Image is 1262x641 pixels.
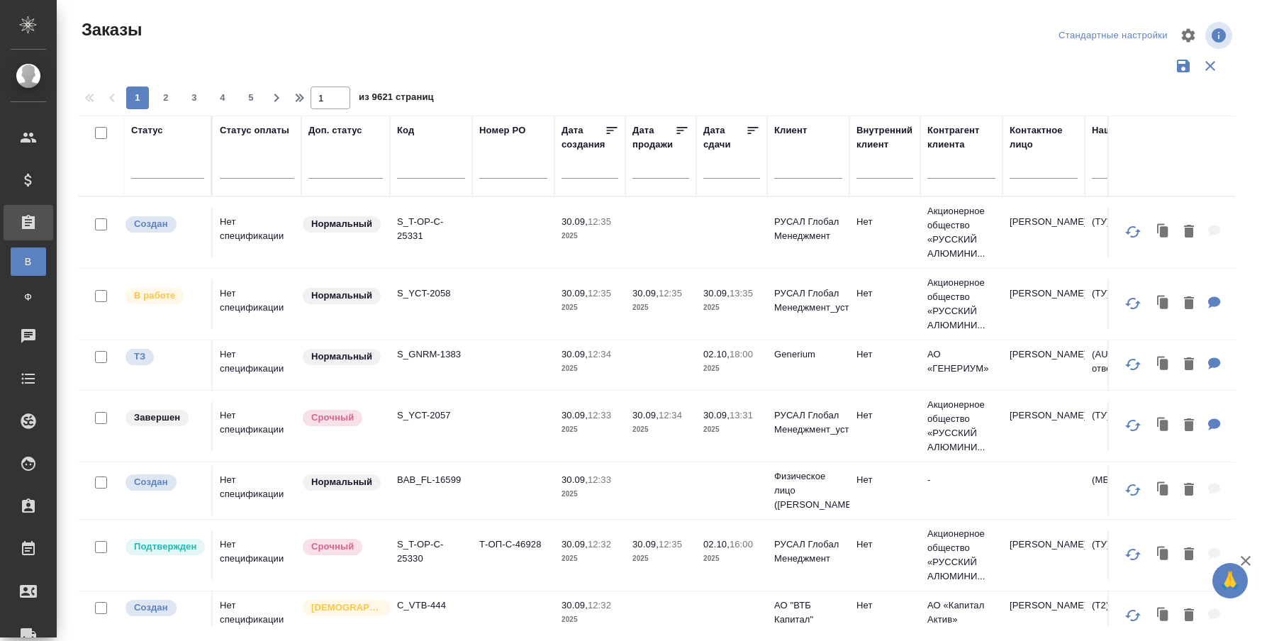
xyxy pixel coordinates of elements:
span: 5 [240,91,262,105]
span: В [18,255,39,269]
div: Выставляет ПМ после принятия заказа от КМа [124,286,204,306]
p: 2025 [562,487,618,501]
div: Контрагент клиента [927,123,995,152]
p: Физическое лицо ([PERSON_NAME]) [774,469,842,512]
p: 12:35 [659,288,682,299]
p: Акционерное общество «РУССКИЙ АЛЮМИНИ... [927,527,995,584]
button: Клонировать [1150,289,1177,318]
p: Подтвержден [134,540,196,554]
button: Удалить [1177,218,1201,247]
p: S_GNRM-1383 [397,347,465,362]
p: РУСАЛ Глобал Менеджмент_уст [774,286,842,315]
div: Статус по умолчанию для стандартных заказов [301,215,383,234]
p: 13:31 [730,410,753,420]
button: Удалить [1177,411,1201,440]
p: Акционерное общество «РУССКИЙ АЛЮМИНИ... [927,398,995,455]
p: 30.09, [562,410,588,420]
div: Выставляется автоматически, если на указанный объем услуг необходимо больше времени в стандартном... [301,408,383,428]
p: 12:35 [588,216,611,227]
p: 30.09, [562,288,588,299]
p: АО «ГЕНЕРИУМ» [927,347,995,376]
p: 30.09, [703,410,730,420]
td: Нет спецификации [213,591,301,641]
p: РУСАЛ Глобал Менеджмент [774,537,842,566]
p: 12:32 [588,600,611,611]
td: Нет спецификации [213,279,301,329]
div: Выставляется автоматически при создании заказа [124,598,204,618]
div: Выставляется автоматически для первых 3 заказов нового контактного лица. Особое внимание [301,598,383,618]
p: Нет [856,347,913,362]
p: 30.09, [562,600,588,611]
p: 02.10, [703,539,730,550]
div: Номер PO [479,123,525,138]
p: РУСАЛ Глобал Менеджмент [774,215,842,243]
td: (ТУ) ООО "Трактат" [1085,401,1255,451]
td: Т-ОП-С-46928 [472,530,554,580]
p: Срочный [311,411,354,425]
button: 5 [240,87,262,109]
button: Удалить [1177,289,1201,318]
td: [PERSON_NAME] [1003,530,1085,580]
p: 2025 [703,423,760,437]
p: 02.10, [703,349,730,359]
p: Нет [856,215,913,229]
p: РУСАЛ Глобал Менеджмент_уст [774,408,842,437]
span: 🙏 [1218,566,1242,596]
p: 30.09, [632,539,659,550]
p: Нормальный [311,289,372,303]
p: Нормальный [311,350,372,364]
span: из 9621 страниц [359,89,434,109]
div: Выставляет КМ после уточнения всех необходимых деталей и получения согласия клиента на запуск. С ... [124,537,204,557]
td: [PERSON_NAME] [1003,279,1085,329]
p: ТЗ [134,350,145,364]
button: 🙏 [1212,563,1248,598]
div: Статус по умолчанию для стандартных заказов [301,473,383,492]
button: Клонировать [1150,601,1177,630]
button: Обновить [1116,408,1150,442]
span: 4 [211,91,234,105]
p: 18:00 [730,349,753,359]
p: 12:34 [659,410,682,420]
button: 3 [183,87,206,109]
p: Нормальный [311,217,372,231]
div: Внутренний клиент [856,123,913,152]
p: Нормальный [311,475,372,489]
button: Удалить [1177,350,1201,379]
p: 2025 [632,423,689,437]
p: Нет [856,598,913,613]
p: Завершен [134,411,180,425]
p: Акционерное общество «РУССКИЙ АЛЮМИНИ... [927,204,995,261]
button: Обновить [1116,473,1150,507]
button: Удалить [1177,601,1201,630]
p: АО "ВТБ Капитал" [774,598,842,627]
button: Обновить [1116,347,1150,381]
button: Обновить [1116,215,1150,249]
p: В работе [134,289,175,303]
p: 30.09, [632,410,659,420]
td: Нет спецификации [213,466,301,515]
p: C_VTB-444 [397,598,465,613]
p: Generium [774,347,842,362]
div: Выставляет КМ при направлении счета или после выполнения всех работ/сдачи заказа клиенту. Окончат... [124,408,204,428]
p: Акционерное общество «РУССКИЙ АЛЮМИНИ... [927,276,995,333]
p: 30.09, [562,216,588,227]
p: 2025 [562,552,618,566]
td: [PERSON_NAME] [1003,401,1085,451]
p: [DEMOGRAPHIC_DATA] [311,601,382,615]
div: Доп. статус [308,123,362,138]
a: Ф [11,283,46,311]
button: Клонировать [1150,218,1177,247]
button: Клонировать [1150,411,1177,440]
div: Статус по умолчанию для стандартных заказов [301,347,383,367]
p: 13:35 [730,288,753,299]
p: 30.09, [562,349,588,359]
div: Выставляется автоматически, если на указанный объем услуг необходимо больше времени в стандартном... [301,537,383,557]
td: Нет спецификации [213,208,301,257]
div: Дата сдачи [703,123,746,152]
p: Нет [856,286,913,301]
span: Заказы [78,18,142,41]
button: Сбросить фильтры [1197,52,1224,79]
p: 2025 [562,301,618,315]
p: S_YCT-2058 [397,286,465,301]
div: Код [397,123,414,138]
